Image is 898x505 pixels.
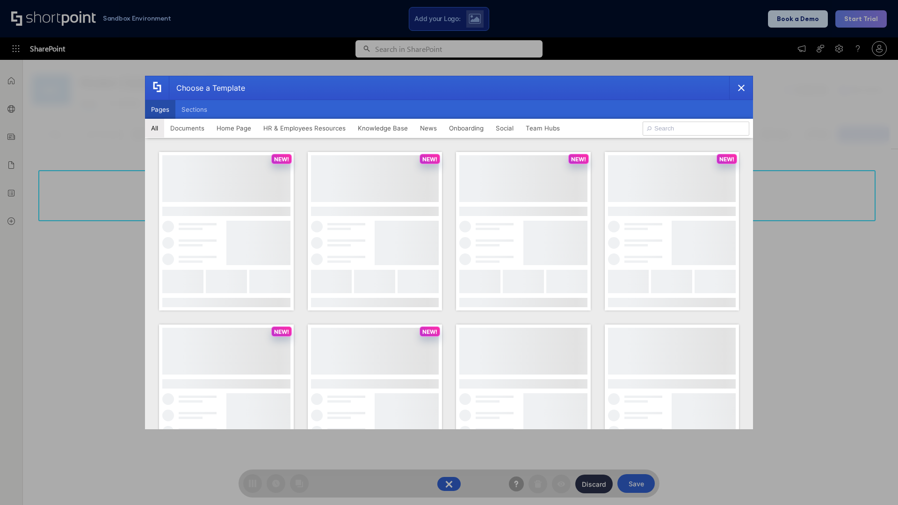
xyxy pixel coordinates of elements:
[164,119,210,137] button: Documents
[719,156,734,163] p: NEW!
[274,156,289,163] p: NEW!
[274,328,289,335] p: NEW!
[520,119,566,137] button: Team Hubs
[210,119,257,137] button: Home Page
[490,119,520,137] button: Social
[175,100,213,119] button: Sections
[643,122,749,136] input: Search
[257,119,352,137] button: HR & Employees Resources
[730,397,898,505] iframe: Chat Widget
[169,76,245,100] div: Choose a Template
[145,76,753,429] div: template selector
[145,100,175,119] button: Pages
[443,119,490,137] button: Onboarding
[145,119,164,137] button: All
[571,156,586,163] p: NEW!
[422,156,437,163] p: NEW!
[414,119,443,137] button: News
[422,328,437,335] p: NEW!
[352,119,414,137] button: Knowledge Base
